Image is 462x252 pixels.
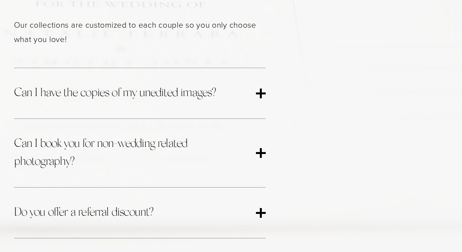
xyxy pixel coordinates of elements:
span: Do you offer a referral discount? [14,204,256,222]
div: What if there are things in the collection I don't need? [14,12,266,68]
button: Do you offer a referral discount? [14,188,266,238]
span: Can I have the copies of my unedited images? [14,84,256,102]
span: Can I book you for non-wedding related photography? [14,135,256,171]
button: Can I book you for non-wedding related photography? [14,119,266,187]
p: Our collections are customized to each couple so you only choose what you love! [14,18,266,46]
button: Can I have the copies of my unedited images? [14,68,266,119]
